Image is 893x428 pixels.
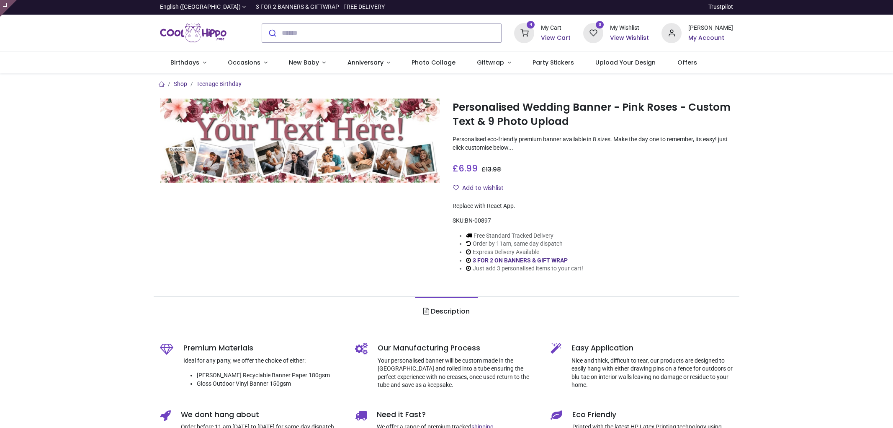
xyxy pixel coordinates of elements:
[160,99,440,183] img: Personalised Wedding Banner - Pink Roses - Custom Text & 9 Photo Upload
[533,58,574,67] span: Party Stickers
[412,58,456,67] span: Photo Collage
[453,202,733,210] div: Replace with React App.
[571,343,733,353] h5: Easy Application
[377,410,538,420] h5: Need it Fast?
[466,265,583,273] li: Just add 3 personalised items to your cart!
[610,24,649,32] div: My Wishlist
[541,34,571,42] a: View Cart
[541,24,571,32] div: My Cart
[453,217,733,225] div: SKU:
[278,52,337,74] a: New Baby
[197,371,343,380] li: [PERSON_NAME] Recyclable Banner Paper 180gsm
[688,34,733,42] a: My Account
[465,217,491,224] span: BN-00897
[453,162,478,174] span: £
[181,410,343,420] h5: We dont hang about
[183,357,343,365] p: Ideal for any party, we offer the choice of either:
[160,52,217,74] a: Birthdays
[583,29,603,36] a: 0
[170,58,199,67] span: Birthdays
[228,58,260,67] span: Occasions
[466,240,583,248] li: Order by 11am, same day dispatch
[481,165,501,174] span: £
[415,297,478,326] a: Description
[160,3,246,11] a: English ([GEOGRAPHIC_DATA])
[595,58,656,67] span: Upload Your Design
[453,181,511,195] button: Add to wishlistAdd to wishlist
[688,24,733,32] div: [PERSON_NAME]
[378,357,538,389] p: Your personalised banner will be custom made in the [GEOGRAPHIC_DATA] and rolled into a tube ensu...
[610,34,649,42] a: View Wishlist
[183,343,343,353] h5: Premium Materials
[453,135,733,152] p: Personalised eco-friendly premium banner available in 8 sizes. Make the day one to remember, its ...
[486,165,501,174] span: 13.98
[527,21,535,29] sup: 4
[160,21,227,45] img: Cool Hippo
[466,52,522,74] a: Giftwrap
[596,21,604,29] sup: 0
[453,100,733,129] h1: Personalised Wedding Banner - Pink Roses - Custom Text & 9 Photo Upload
[217,52,278,74] a: Occasions
[571,357,733,389] p: Nice and thick, difficult to tear, our products are designed to easily hang with either drawing p...
[473,257,568,264] a: 3 FOR 2 ON BANNERS & GIFT WRAP
[197,380,343,388] li: Gloss Outdoor Vinyl Banner 150gsm
[174,80,187,87] a: Shop
[477,58,504,67] span: Giftwrap
[262,24,282,42] button: Submit
[289,58,319,67] span: New Baby
[514,29,534,36] a: 4
[378,343,538,353] h5: Our Manufacturing Process
[256,3,385,11] div: 3 FOR 2 BANNERS & GIFTWRAP - FREE DELIVERY
[677,58,697,67] span: Offers
[466,248,583,257] li: Express Delivery Available
[458,162,478,174] span: 6.99
[160,21,227,45] a: Logo of Cool Hippo
[572,410,733,420] h5: Eco Friendly
[337,52,401,74] a: Anniversary
[708,3,733,11] a: Trustpilot
[196,80,242,87] a: Teenage Birthday
[453,185,459,191] i: Add to wishlist
[347,58,383,67] span: Anniversary
[466,232,583,240] li: Free Standard Tracked Delivery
